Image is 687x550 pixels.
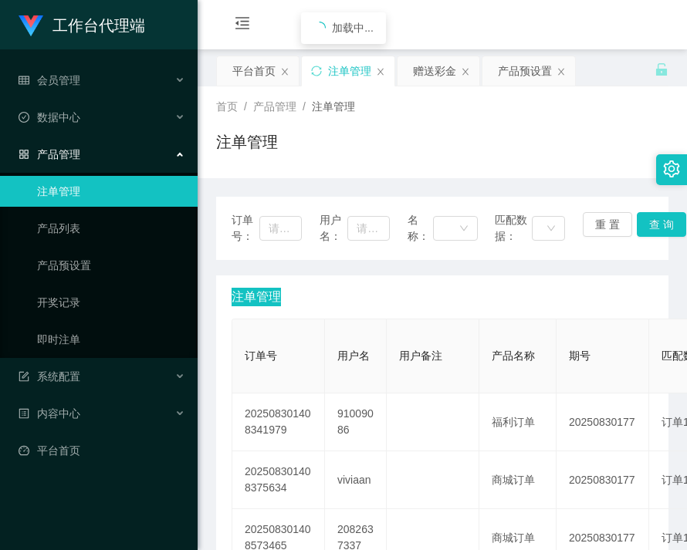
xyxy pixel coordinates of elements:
i: 图标: profile [19,408,29,419]
i: 图标: close [557,67,566,76]
a: 注单管理 [37,176,185,207]
button: 重 置 [583,212,632,237]
span: 用户备注 [399,349,442,362]
button: 查 询 [637,212,686,237]
i: 图标: check-circle-o [19,112,29,123]
span: 内容中心 [19,407,80,420]
div: 赠送彩金 [413,56,456,86]
span: 用户名： [320,212,347,245]
a: 工作台代理端 [19,19,145,31]
td: 20250830177 [557,451,649,509]
a: 图标: dashboard平台首页 [19,435,185,466]
span: 产品名称 [492,349,535,362]
td: 商城订单 [479,451,557,509]
td: 202508301408375634 [232,451,325,509]
div: 注单管理 [328,56,371,86]
span: 注单管理 [232,288,281,306]
span: 会员管理 [19,74,80,86]
i: icon: loading [313,22,326,34]
span: 首页 [216,100,238,113]
i: 图标: unlock [655,62,668,76]
a: 产品列表 [37,213,185,244]
td: 91009086 [325,393,387,451]
img: logo.9652507e.png [19,15,43,37]
input: 请输入 [347,216,390,241]
span: / [303,100,306,113]
a: 即时注单 [37,324,185,355]
i: 图标: sync [311,66,322,76]
span: 期号 [569,349,591,362]
i: 图标: close [461,67,470,76]
h1: 注单管理 [216,130,278,154]
a: 产品预设置 [37,250,185,281]
span: 订单号： [232,212,259,245]
span: 用户名 [337,349,370,362]
span: 订单号 [245,349,277,362]
div: 产品预设置 [498,56,552,86]
span: 系统配置 [19,370,80,383]
i: 图标: close [376,67,385,76]
i: 图标: setting [663,160,680,177]
span: / [244,100,247,113]
div: 平台首页 [232,56,276,86]
i: 图标: close [280,67,289,76]
i: 图标: appstore-o [19,149,29,160]
i: 图标: table [19,75,29,86]
td: 20250830177 [557,393,649,451]
h1: 工作台代理端 [52,1,145,50]
span: 数据中心 [19,111,80,123]
input: 请输入 [259,216,302,241]
a: 开奖记录 [37,287,185,318]
td: 福利订单 [479,393,557,451]
span: 产品管理 [253,100,296,113]
i: 图标: down [547,224,556,235]
span: 加载中... [332,22,374,34]
i: 图标: form [19,371,29,382]
span: 注单管理 [312,100,355,113]
span: 名称： [408,212,434,245]
td: 202508301408341979 [232,393,325,451]
i: 图标: menu-fold [216,1,269,50]
span: 产品管理 [19,148,80,160]
span: 匹配数据： [495,212,532,245]
i: 图标: down [459,224,469,235]
td: viviaan [325,451,387,509]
